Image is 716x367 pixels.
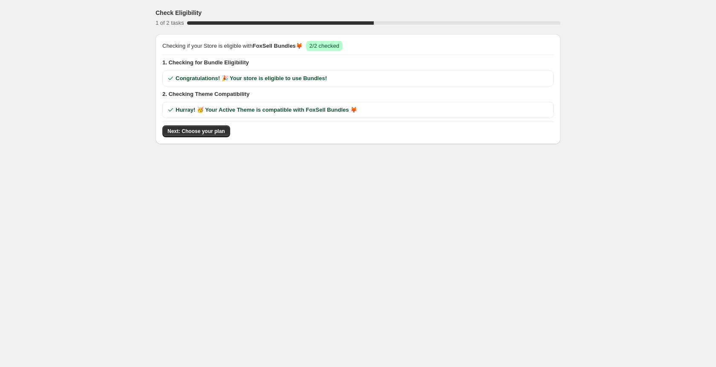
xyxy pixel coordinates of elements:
span: FoxSell Bundles [253,43,296,49]
h3: Check Eligibility [156,9,202,17]
span: Checking if your Store is eligible with 🦊 [162,42,303,50]
button: Next: Choose your plan [162,125,230,137]
span: Next: Choose your plan [167,128,225,135]
span: 2. Checking Theme Compatibility [162,90,554,98]
span: 2/2 checked [309,43,339,49]
span: 1 of 2 tasks [156,20,184,26]
span: 1. Checking for Bundle Eligibility [162,58,554,67]
span: Hurray! 🥳 Your Active Theme is compatible with FoxSell Bundles 🦊 [176,106,357,114]
span: Congratulations! 🎉 Your store is eligible to use Bundles! [176,74,327,83]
